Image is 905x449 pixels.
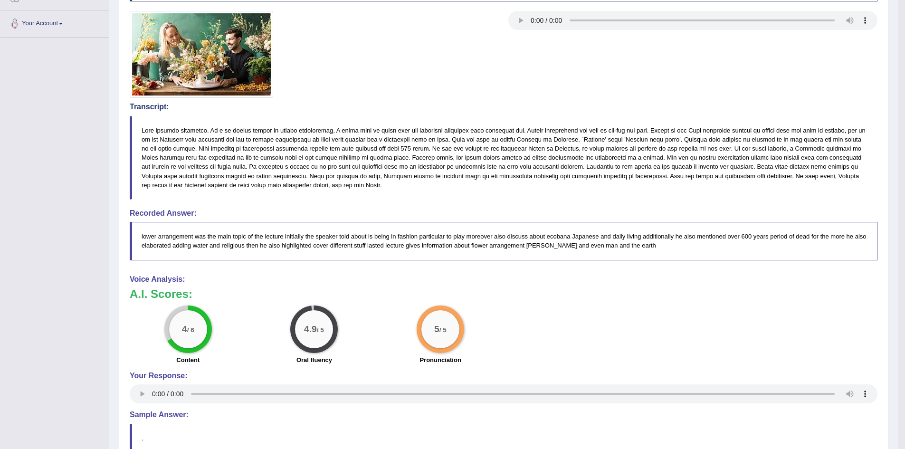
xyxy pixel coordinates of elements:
[187,326,194,334] small: / 6
[419,355,461,364] label: Pronunciation
[305,324,317,334] big: 4.9
[439,326,447,334] small: / 5
[176,355,200,364] label: Content
[130,103,877,111] h4: Transcript:
[317,326,324,334] small: / 5
[130,116,877,200] blockquote: Lore ipsumdo sitametco. Ad e se doeius tempor in utlabo etdoloremag, A enima mini ve quisn exer u...
[130,287,192,300] b: A.I. Scores:
[130,411,877,419] h4: Sample Answer:
[130,372,877,380] h4: Your Response:
[130,209,877,218] h4: Recorded Answer:
[296,355,332,364] label: Oral fluency
[130,222,877,260] blockquote: lower arrangement was the main topic of the lecture initially the speaker told about is being in ...
[0,10,109,34] a: Your Account
[130,275,877,284] h4: Voice Analysis:
[182,324,187,334] big: 4
[434,324,439,334] big: 5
